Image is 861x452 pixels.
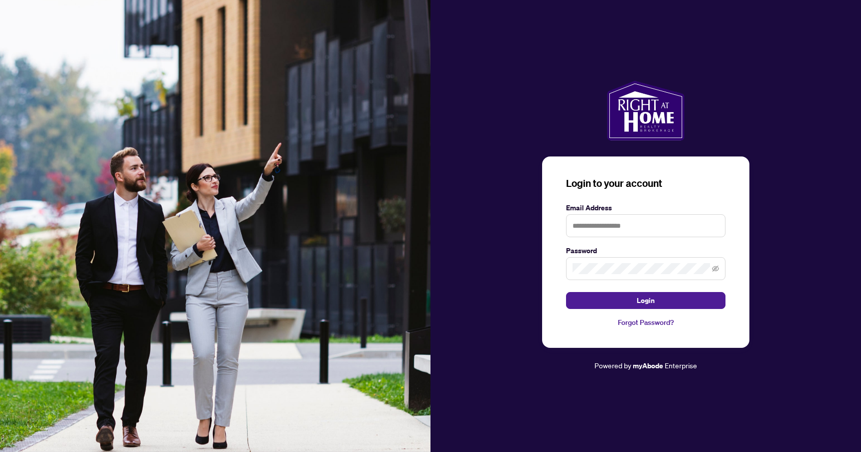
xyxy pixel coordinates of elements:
[712,265,719,272] span: eye-invisible
[566,245,725,256] label: Password
[637,293,655,308] span: Login
[566,202,725,213] label: Email Address
[607,81,684,141] img: ma-logo
[594,361,631,370] span: Powered by
[633,360,663,371] a: myAbode
[566,292,725,309] button: Login
[566,176,725,190] h3: Login to your account
[566,317,725,328] a: Forgot Password?
[665,361,697,370] span: Enterprise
